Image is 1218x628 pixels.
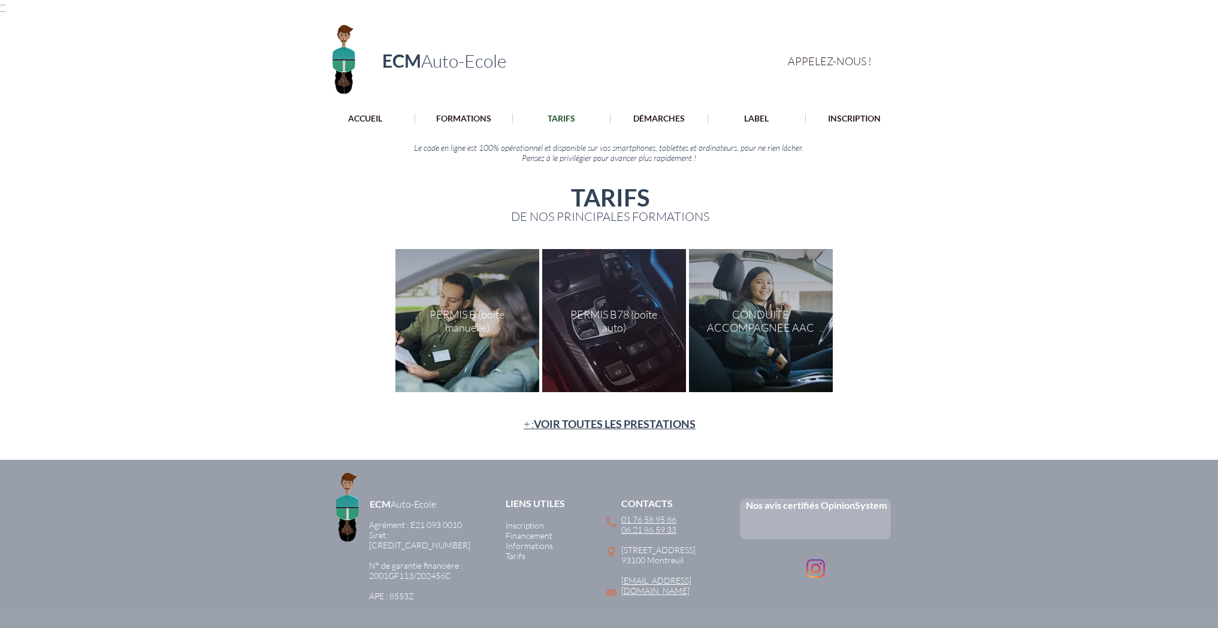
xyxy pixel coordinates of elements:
[414,142,803,153] span: Le code en ligne est 100% opérationnel et disponible sur vos smartphones, tablettes et ordinateur...
[621,497,673,509] span: CONTACTS
[621,575,691,596] a: [EMAIL_ADDRESS][DOMAIN_NAME]
[415,114,512,123] a: FORMATIONS
[316,113,903,124] nav: Site
[610,114,708,123] a: DÉMARCHES
[621,514,676,524] a: 01 76 58 95 86
[506,541,553,551] a: Informations
[319,465,376,546] img: Logo ECM en-tête.png
[788,54,872,68] span: APPELEZ-NOUS !
[708,114,805,123] a: LABEL
[421,50,506,72] span: Auto-Ecole
[806,559,825,578] ul: Barre de réseaux sociaux
[524,417,696,430] a: + :VOIR TOUTES LES PRESTATIONS
[511,209,709,224] span: DE NOS PRINCIPALES FORMATIONS
[822,114,887,123] p: INSCRIPTION
[316,114,415,123] a: ACCUEIL
[369,520,470,601] a: Agrément : E21 093 0010Siret : [CREDIT_CARD_NUMBER]​N° de garantie financière :2001GF113/202456C ...
[342,114,388,123] p: ACCUEIL
[382,50,421,71] span: ECM
[430,114,497,123] p: FORMATIONS
[506,530,552,541] a: Financement
[391,498,436,510] span: Auto-Ecole
[571,183,649,212] span: TARIFS
[512,114,610,123] a: TARIFS
[805,114,903,123] a: INSCRIPTION
[506,520,544,530] a: Inscription
[621,524,676,535] a: 06 21 86 59 33
[788,53,883,68] a: APPELEZ-NOUS !
[522,153,696,163] span: Pensez à le privilégier pour avancer plus rapidement !
[315,17,372,98] img: Logo ECM en-tête.png
[806,559,825,578] img: Instagram ECM Auto-Ecole
[370,498,391,509] a: ECM
[382,50,506,71] a: ECMAuto-Ecole
[627,114,691,123] p: DÉMARCHES
[506,551,525,561] a: Tarifs
[542,114,581,123] p: TARIFS
[746,499,887,511] a: Nos avis certifiés OpinionSystem
[621,555,684,565] span: 93100 Montreuil
[506,497,565,509] span: LIENS UTILES
[534,417,696,430] span: VOIR TOUTES LES PRESTATIONS
[524,417,696,430] span: + :
[738,114,775,123] p: LABEL
[621,545,696,555] span: [STREET_ADDRESS]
